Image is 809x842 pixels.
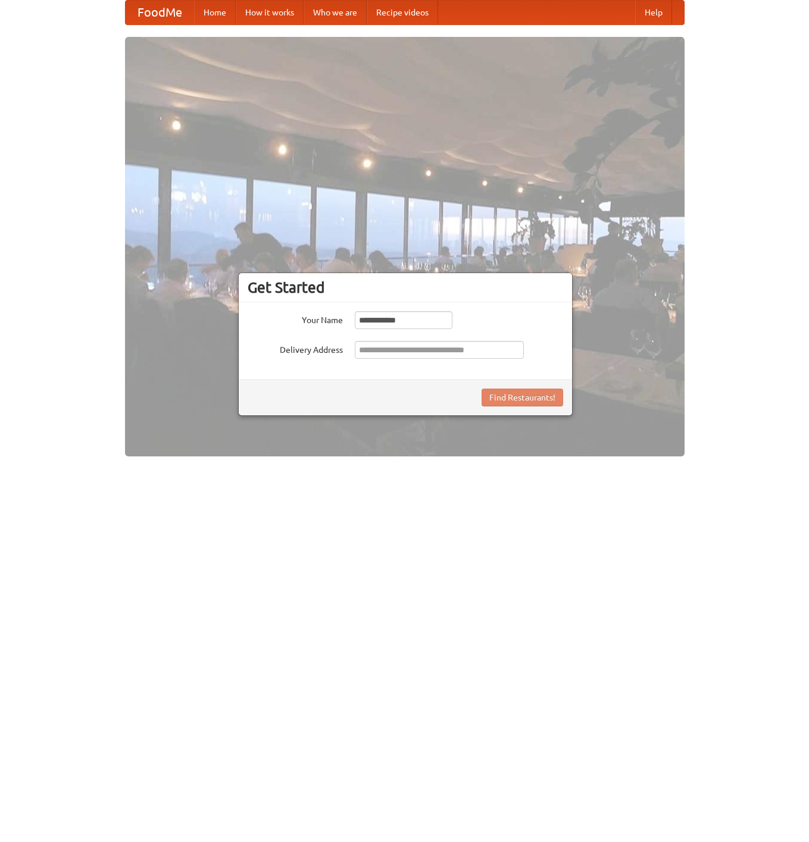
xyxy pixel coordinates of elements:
[236,1,304,24] a: How it works
[304,1,367,24] a: Who we are
[367,1,438,24] a: Recipe videos
[194,1,236,24] a: Home
[635,1,672,24] a: Help
[248,311,343,326] label: Your Name
[248,278,563,296] h3: Get Started
[126,1,194,24] a: FoodMe
[248,341,343,356] label: Delivery Address
[482,389,563,406] button: Find Restaurants!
